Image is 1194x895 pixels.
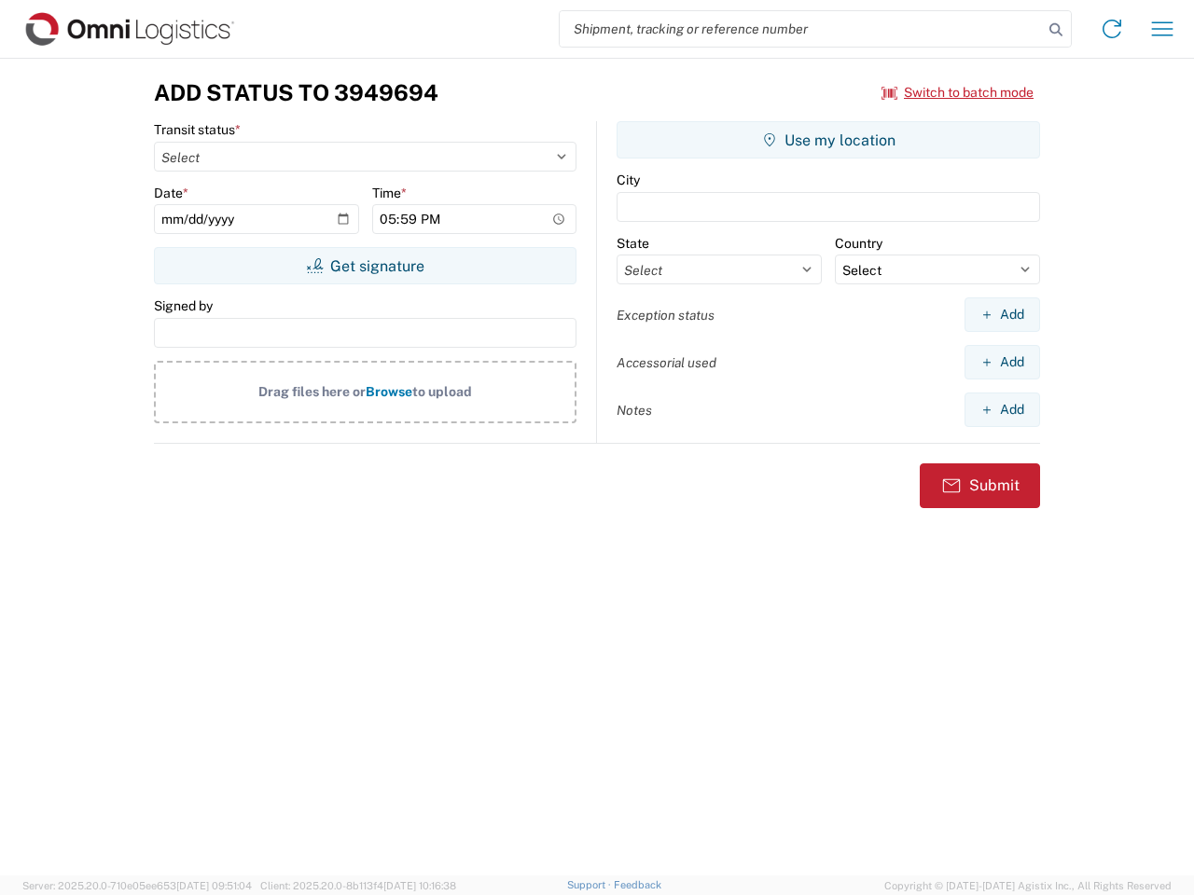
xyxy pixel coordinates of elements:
[22,880,252,891] span: Server: 2025.20.0-710e05ee653
[835,235,882,252] label: Country
[260,880,456,891] span: Client: 2025.20.0-8b113f4
[154,79,438,106] h3: Add Status to 3949694
[154,297,213,314] label: Signed by
[366,384,412,399] span: Browse
[617,172,640,188] label: City
[383,880,456,891] span: [DATE] 10:16:38
[154,247,576,284] button: Get signature
[567,879,614,890] a: Support
[617,402,652,419] label: Notes
[617,235,649,252] label: State
[617,307,715,324] label: Exception status
[965,297,1040,332] button: Add
[154,121,241,138] label: Transit status
[258,384,366,399] span: Drag files here or
[412,384,472,399] span: to upload
[372,185,407,201] label: Time
[154,185,188,201] label: Date
[560,11,1043,47] input: Shipment, tracking or reference number
[176,880,252,891] span: [DATE] 09:51:04
[884,877,1172,894] span: Copyright © [DATE]-[DATE] Agistix Inc., All Rights Reserved
[617,121,1040,158] button: Use my location
[965,392,1040,427] button: Add
[920,463,1040,508] button: Submit
[882,77,1034,108] button: Switch to batch mode
[965,345,1040,379] button: Add
[617,354,716,371] label: Accessorial used
[614,879,661,890] a: Feedback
